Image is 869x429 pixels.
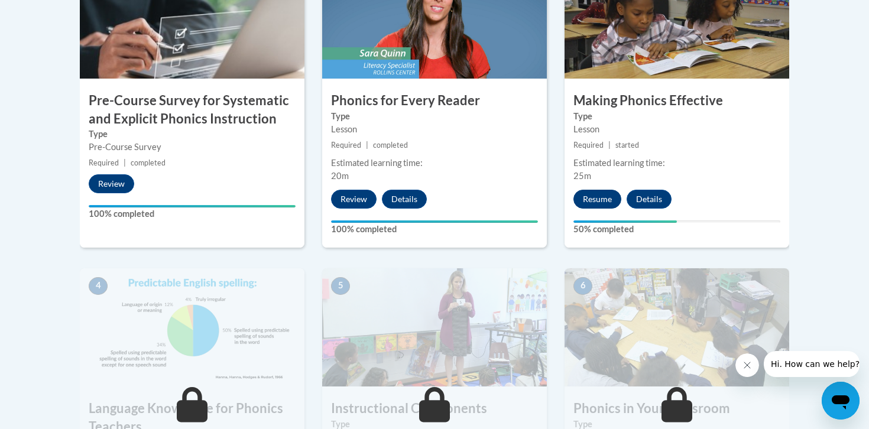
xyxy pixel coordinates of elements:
[627,190,672,209] button: Details
[331,110,538,123] label: Type
[131,158,166,167] span: completed
[608,141,611,149] span: |
[565,399,789,418] h3: Phonics in Your Classroom
[80,268,304,386] img: Course Image
[331,171,349,181] span: 20m
[331,123,538,136] div: Lesson
[573,141,604,149] span: Required
[89,207,296,220] label: 100% completed
[573,190,621,209] button: Resume
[565,92,789,110] h3: Making Phonics Effective
[124,158,126,167] span: |
[331,277,350,295] span: 5
[322,268,547,386] img: Course Image
[382,190,427,209] button: Details
[573,277,592,295] span: 6
[331,157,538,170] div: Estimated learning time:
[573,171,591,181] span: 25m
[89,174,134,193] button: Review
[89,128,296,141] label: Type
[822,382,860,420] iframe: Button to launch messaging window
[89,277,108,295] span: 4
[89,141,296,154] div: Pre-Course Survey
[735,353,759,377] iframe: Close message
[615,141,639,149] span: started
[366,141,368,149] span: |
[565,268,789,386] img: Course Image
[373,141,408,149] span: completed
[331,141,361,149] span: Required
[331,223,538,236] label: 100% completed
[89,205,296,207] div: Your progress
[764,351,860,377] iframe: Message from company
[322,92,547,110] h3: Phonics for Every Reader
[322,399,547,418] h3: Instructional Components
[573,220,677,223] div: Your progress
[331,220,538,223] div: Your progress
[89,158,119,167] span: Required
[573,110,780,123] label: Type
[331,190,377,209] button: Review
[573,157,780,170] div: Estimated learning time:
[573,223,780,236] label: 50% completed
[80,92,304,128] h3: Pre-Course Survey for Systematic and Explicit Phonics Instruction
[573,123,780,136] div: Lesson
